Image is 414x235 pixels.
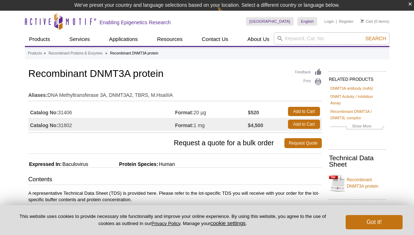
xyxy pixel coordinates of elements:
[28,175,322,185] h3: Contents
[346,215,403,229] button: Got it!
[329,172,386,194] a: Recombinant DNMT3A protein
[175,105,248,118] td: 20 µg
[274,32,389,45] input: Keyword, Cat. No.
[330,123,384,131] a: Show More
[248,122,263,129] strong: $4,500
[297,17,317,26] a: English
[28,161,62,167] span: Expressed In:
[153,32,187,46] a: Resources
[295,68,322,76] a: Feedback
[330,108,384,121] a: Recombinant DNMT3A / DNMT3L complex
[295,78,322,86] a: Print
[105,51,108,55] li: »
[330,85,373,92] a: DNMT3A antibody (mAb)
[336,17,337,26] li: |
[288,107,320,116] a: Add to Cart
[62,161,88,167] span: Baculovirus
[330,93,384,106] a: DNMT Activity / Inhibition Assay
[48,50,103,57] a: Recombinant Proteins & Enzymes
[217,5,236,22] img: Change Here
[110,51,158,55] li: Recombinant DNMT3A protein
[28,190,322,203] p: A representative Technical Data Sheet (TDS) is provided here. Please refer to the lot-specific TD...
[28,88,322,99] td: DNA Methyltransferase 3A, DNMT3A2, TBRS, M.HsaIIIA
[100,19,171,26] h2: Enabling Epigenetics Research
[44,51,46,55] li: »
[30,109,58,116] strong: Catalog No:
[30,122,58,129] strong: Catalog No:
[339,19,353,24] a: Register
[246,17,294,26] a: [GEOGRAPHIC_DATA]
[248,109,259,116] strong: $520
[28,138,285,148] span: Request a quote for a bulk order
[329,155,386,168] h2: Technical Data Sheet
[361,17,389,26] li: (0 items)
[365,36,386,41] span: Search
[28,92,48,98] strong: Aliases:
[210,220,246,226] button: cookie settings
[288,120,320,129] a: Add to Cart
[28,50,42,57] a: Products
[284,138,322,148] a: Request Quote
[28,68,322,80] h1: Recombinant DNMT3A protein
[361,19,364,23] img: Your Cart
[65,32,94,46] a: Services
[28,118,175,131] td: 31802
[105,32,142,46] a: Applications
[11,213,334,227] p: This website uses cookies to provide necessary site functionality and improve your online experie...
[361,19,373,24] a: Cart
[151,221,180,226] a: Privacy Policy
[329,71,386,84] h2: RELATED PRODUCTS
[363,35,388,42] button: Search
[324,19,334,24] a: Login
[175,109,194,116] strong: Format:
[158,161,175,167] span: Human
[175,122,194,129] strong: Format:
[28,105,175,118] td: 31406
[175,118,248,131] td: 1 mg
[243,32,274,46] a: About Us
[90,161,158,167] span: Protein Species:
[25,32,54,46] a: Products
[198,32,232,46] a: Contact Us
